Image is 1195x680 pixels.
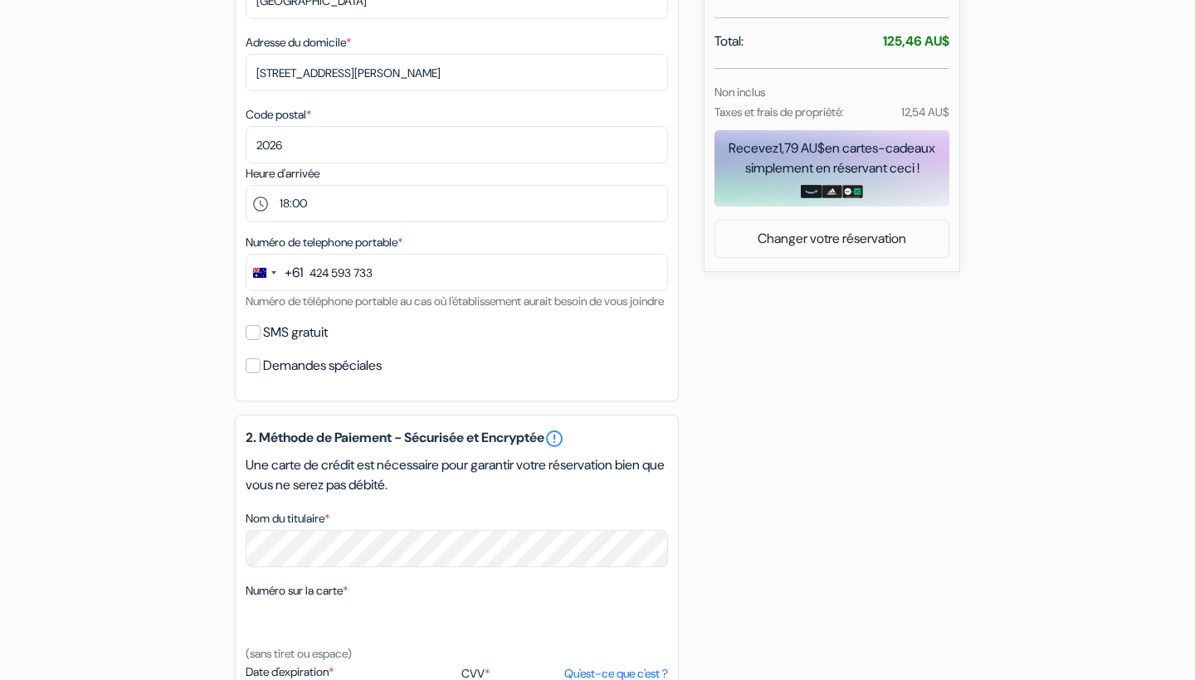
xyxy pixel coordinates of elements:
[263,321,328,344] label: SMS gratuit
[246,429,668,449] h5: 2. Méthode de Paiement - Sécurisée et Encryptée
[246,106,311,124] label: Code postal
[246,254,668,291] input: 412 345 678
[263,354,382,377] label: Demandes spéciales
[246,234,402,251] label: Numéro de telephone portable
[246,646,352,661] small: (sans tiret ou espace)
[715,138,949,178] div: Recevez en cartes-cadeaux simplement en réservant ceci !
[246,294,664,308] small: Numéro de téléphone portable au cas où l'établissement aurait besoin de vous joindre
[715,223,949,255] a: Changer votre réservation
[842,185,863,198] img: uber-uber-eats-card.png
[544,429,564,449] a: error_outline
[715,104,844,119] small: Taxes et frais de propriété:
[778,139,825,157] span: 1,79 AU$
[285,263,303,283] div: +61
[246,510,329,527] label: Nom du titulaire
[246,455,668,495] p: Une carte de crédit est nécessaire pour garantir votre réservation bien que vous ne serez pas déb...
[901,104,949,119] small: 12,54 AU$
[246,582,348,600] label: Numéro sur la carte
[801,185,822,198] img: amazon-card-no-text.png
[715,32,744,51] span: Total:
[883,32,949,50] strong: 125,46 AU$
[246,255,303,290] button: Change country, selected Australia (+61)
[246,165,319,182] label: Heure d'arrivée
[715,85,765,100] small: Non inclus
[246,34,351,51] label: Adresse du domicile
[822,185,842,198] img: adidas-card.png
